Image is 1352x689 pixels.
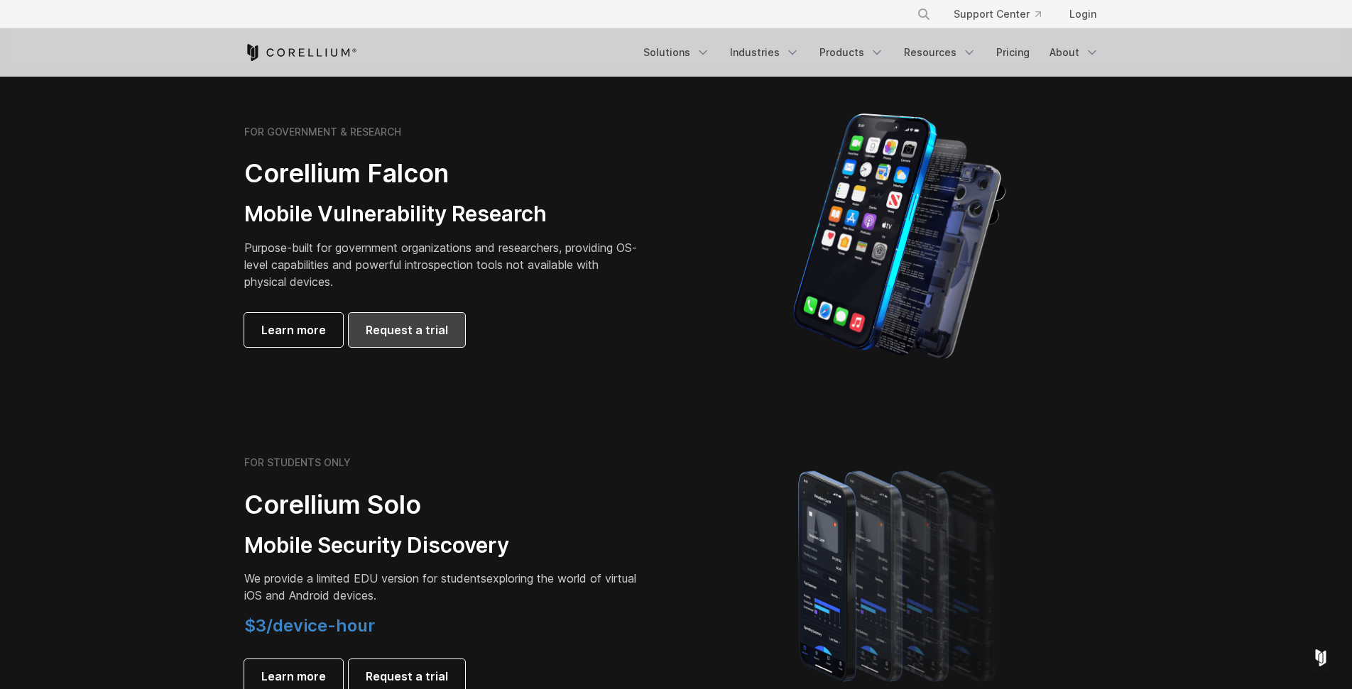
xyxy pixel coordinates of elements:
a: Request a trial [349,313,465,347]
span: Learn more [261,321,326,338]
a: About [1041,40,1108,65]
span: Request a trial [366,321,448,338]
a: Pricing [988,40,1038,65]
div: Open Intercom Messenger [1304,641,1338,675]
a: Resources [895,40,985,65]
span: $3/device-hour [244,615,375,636]
div: Navigation Menu [635,40,1108,65]
div: Navigation Menu [900,1,1108,27]
a: Learn more [244,313,343,347]
h6: FOR STUDENTS ONLY [244,456,351,469]
a: Products [811,40,893,65]
a: Corellium Home [244,44,357,61]
a: Support Center [942,1,1052,27]
a: Solutions [635,40,719,65]
img: iPhone model separated into the mechanics used to build the physical device. [792,112,1006,360]
span: We provide a limited EDU version for students [244,571,486,585]
span: Request a trial [366,668,448,685]
h2: Corellium Solo [244,489,642,521]
p: Purpose-built for government organizations and researchers, providing OS-level capabilities and p... [244,239,642,290]
span: Learn more [261,668,326,685]
a: Login [1058,1,1108,27]
h3: Mobile Vulnerability Research [244,201,642,228]
h3: Mobile Security Discovery [244,532,642,559]
button: Search [911,1,937,27]
a: Industries [721,40,808,65]
h2: Corellium Falcon [244,158,642,189]
p: exploring the world of virtual iOS and Android devices. [244,570,642,604]
h6: FOR GOVERNMENT & RESEARCH [244,126,401,138]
